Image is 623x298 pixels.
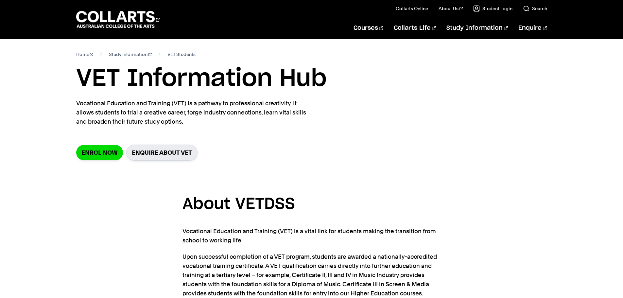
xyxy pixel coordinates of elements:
[396,5,428,12] a: Collarts Online
[518,17,547,39] a: Enquire
[182,252,441,298] p: Upon successful completion of a VET program, students are awarded a nationally-accredited vocatio...
[76,50,94,59] a: Home
[76,99,315,126] p: Vocational Education and Training (VET) is a pathway to professional creativity. It allows studen...
[76,64,547,94] h1: VET Information Hub
[76,10,160,29] div: Go to homepage
[354,17,383,39] a: Courses
[523,5,547,12] a: Search
[109,50,152,59] a: Study information
[76,145,123,160] a: Enrol Now
[126,145,198,161] a: Enquire about VET
[182,192,441,217] h3: About VETDSS
[446,17,508,39] a: Study Information
[439,5,463,12] a: About Us
[182,227,441,245] p: Vocational Education and Training (VET) is a vital link for students making the transition from s...
[473,5,512,12] a: Student Login
[394,17,436,39] a: Collarts Life
[167,50,196,59] span: VET Students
